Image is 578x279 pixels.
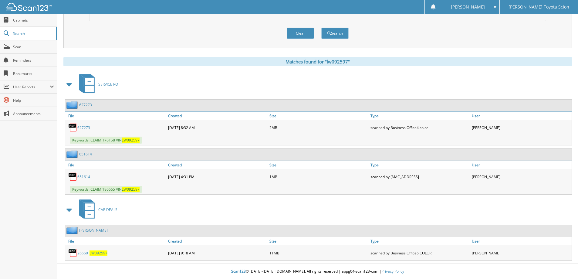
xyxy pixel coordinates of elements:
[167,171,268,183] div: [DATE] 4:31 PM
[470,171,572,183] div: [PERSON_NAME]
[90,250,107,256] span: LW092597
[13,111,54,116] span: Announcements
[167,161,268,169] a: Created
[76,72,118,96] a: SERVICE RO
[369,247,470,259] div: scanned by Business Office5 COLOR
[79,151,92,157] a: 651614
[167,112,268,120] a: Created
[268,237,369,245] a: Size
[77,125,90,130] a: 627273
[6,3,52,11] img: scan123-logo-white.svg
[65,237,167,245] a: File
[369,112,470,120] a: Type
[79,102,92,107] a: 627273
[13,84,50,90] span: User Reports
[509,5,569,9] span: [PERSON_NAME] Toyota Scion
[13,31,53,36] span: Search
[369,121,470,134] div: scanned by Business Office4 color
[70,186,142,193] span: Keywords: CLAIM 186665 VIN
[57,264,578,279] div: © [DATE]-[DATE] [DOMAIN_NAME]. All rights reserved | appg04-scan123-com |
[451,5,485,9] span: [PERSON_NAME]
[470,247,572,259] div: [PERSON_NAME]
[66,101,79,109] img: folder2.png
[369,161,470,169] a: Type
[381,269,404,274] a: Privacy Policy
[470,112,572,120] a: User
[470,161,572,169] a: User
[122,138,140,143] span: LW092597
[68,172,77,181] img: PDF.png
[268,171,369,183] div: 1MB
[369,171,470,183] div: scanned by [MAC_ADDRESS]
[548,250,578,279] iframe: Chat Widget
[65,112,167,120] a: File
[98,82,118,87] span: SERVICE RO
[321,28,349,39] button: Search
[13,71,54,76] span: Bookmarks
[268,161,369,169] a: Size
[268,121,369,134] div: 2MB
[167,247,268,259] div: [DATE] 9:18 AM
[98,207,117,212] span: CAR DEALS
[167,237,268,245] a: Created
[287,28,314,39] button: Clear
[79,228,108,233] a: [PERSON_NAME]
[68,123,77,132] img: PDF.png
[122,187,140,192] span: LW092597
[13,98,54,103] span: Help
[13,44,54,49] span: Scan
[76,198,117,222] a: CAR DEALS
[65,161,167,169] a: File
[470,121,572,134] div: [PERSON_NAME]
[470,237,572,245] a: User
[66,226,79,234] img: folder2.png
[13,58,54,63] span: Reminders
[70,137,142,144] span: Keywords: CLAIM 176158 VIN
[77,250,107,256] a: 26560_LW092597
[77,174,90,179] a: 651614
[268,247,369,259] div: 11MB
[167,121,268,134] div: [DATE] 8:32 AM
[66,150,79,158] img: folder2.png
[369,237,470,245] a: Type
[231,269,246,274] span: Scan123
[13,18,54,23] span: Cabinets
[268,112,369,120] a: Size
[68,248,77,257] img: PDF.png
[63,57,572,66] div: Matches found for "lw092597"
